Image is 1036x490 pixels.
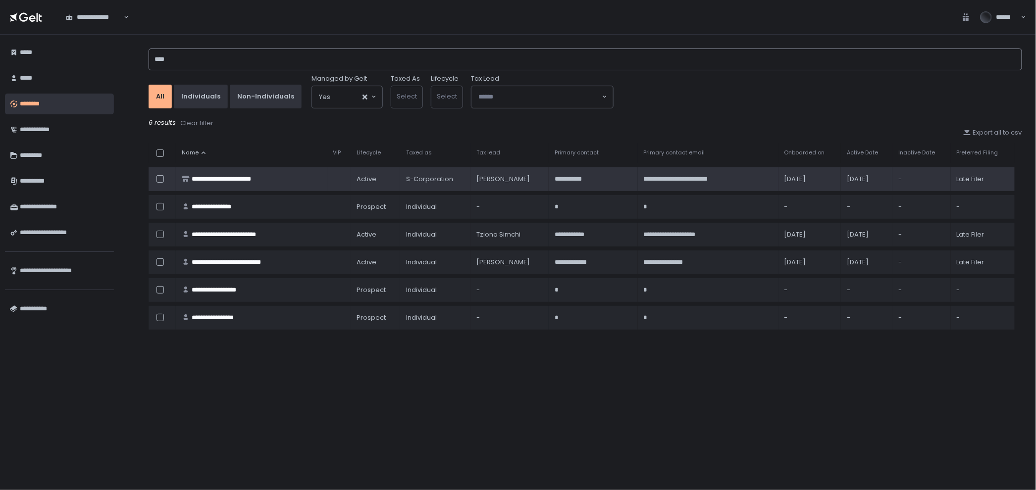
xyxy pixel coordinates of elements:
span: active [357,175,377,184]
span: Name [182,149,199,156]
div: [DATE] [784,175,835,184]
button: Clear Selected [363,95,367,99]
div: - [847,286,886,294]
div: Non-Individuals [237,92,294,101]
div: [DATE] [784,230,835,239]
div: Individual [406,313,465,322]
div: [DATE] [847,175,886,184]
div: - [476,313,543,322]
span: Managed by Gelt [311,74,367,83]
div: - [898,230,944,239]
div: Individuals [181,92,220,101]
span: active [357,258,377,267]
div: Individual [406,230,465,239]
div: Search for option [471,86,613,108]
span: active [357,230,377,239]
div: Tziona Simchi [476,230,543,239]
span: Inactive Date [898,149,935,156]
button: Export all to csv [963,128,1022,137]
div: [DATE] [847,230,886,239]
div: - [784,313,835,322]
div: - [784,202,835,211]
div: Individual [406,286,465,294]
div: Search for option [59,6,129,27]
span: prospect [357,202,386,211]
div: [PERSON_NAME] [476,175,543,184]
div: [PERSON_NAME] [476,258,543,267]
div: Search for option [312,86,382,108]
div: Individual [406,202,465,211]
button: Individuals [174,85,228,108]
div: - [898,202,944,211]
div: Clear filter [180,119,213,128]
span: Active Date [847,149,878,156]
span: prospect [357,286,386,294]
div: - [847,202,886,211]
input: Search for option [478,92,601,102]
span: Primary contact email [644,149,705,156]
span: Onboarded on [784,149,825,156]
label: Taxed As [391,74,420,83]
div: - [898,313,944,322]
div: Late Filer [957,175,1009,184]
div: - [898,258,944,267]
div: - [847,313,886,322]
span: Tax lead [476,149,500,156]
label: Lifecycle [431,74,459,83]
span: Primary contact [555,149,599,156]
div: All [156,92,164,101]
div: Late Filer [957,258,1009,267]
span: Preferred Filing [957,149,998,156]
span: Select [437,92,457,101]
div: - [898,286,944,294]
button: Clear filter [180,118,214,128]
div: [DATE] [784,258,835,267]
span: Yes [319,92,330,102]
button: All [149,85,172,108]
div: Late Filer [957,230,1009,239]
div: - [784,286,835,294]
div: S-Corporation [406,175,465,184]
span: prospect [357,313,386,322]
span: Tax Lead [471,74,499,83]
span: Taxed as [406,149,432,156]
div: - [957,286,1009,294]
input: Search for option [330,92,362,102]
span: Lifecycle [357,149,381,156]
div: Individual [406,258,465,267]
div: - [957,202,1009,211]
div: - [476,286,543,294]
button: Non-Individuals [230,85,302,108]
div: - [476,202,543,211]
input: Search for option [122,12,123,22]
div: 6 results [149,118,1022,128]
span: Select [397,92,417,101]
span: VIP [333,149,341,156]
div: - [898,175,944,184]
div: [DATE] [847,258,886,267]
div: - [957,313,1009,322]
